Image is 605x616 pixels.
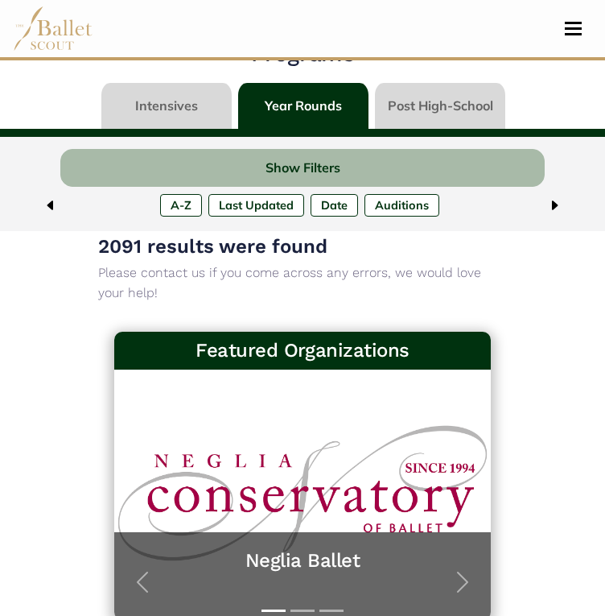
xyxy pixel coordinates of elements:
[127,338,478,363] h3: Featured Organizations
[98,263,507,304] p: Please contact us if you come across any errors, we would love your help!
[160,194,202,217] label: A-Z
[235,83,372,129] li: Year Rounds
[372,83,508,129] li: Post High-School
[98,83,235,129] li: Intensives
[311,194,358,217] label: Date
[130,548,475,573] a: Neglia Ballet
[60,149,545,187] button: Show Filters
[364,194,439,217] label: Auditions
[98,235,327,258] span: 2091 results were found
[554,21,592,36] button: Toggle navigation
[208,194,304,217] label: Last Updated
